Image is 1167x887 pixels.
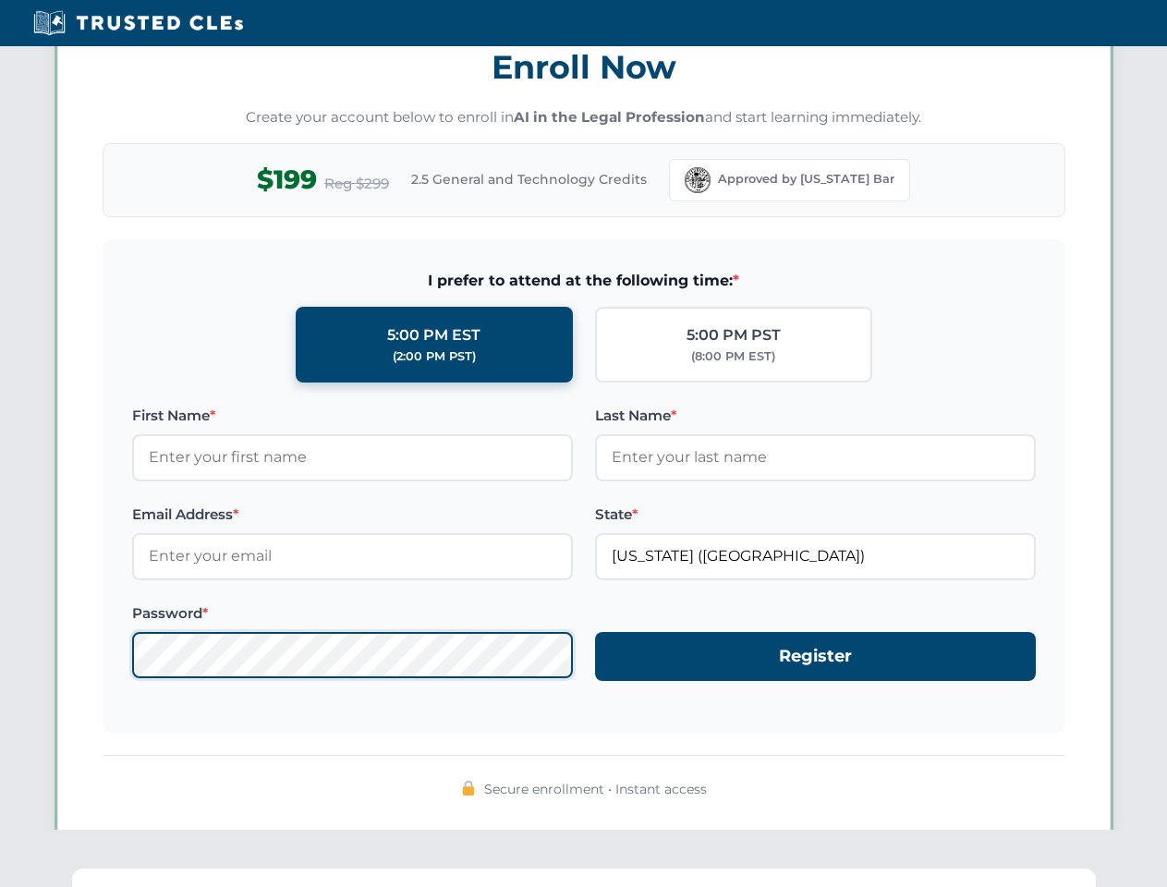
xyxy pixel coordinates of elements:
[595,533,1036,579] input: Florida (FL)
[132,504,573,526] label: Email Address
[595,504,1036,526] label: State
[461,781,476,796] img: 🔒
[595,434,1036,480] input: Enter your last name
[595,632,1036,681] button: Register
[324,173,389,195] span: Reg $299
[514,108,705,126] strong: AI in the Legal Profession
[132,405,573,427] label: First Name
[132,269,1036,293] span: I prefer to attend at the following time:
[691,347,775,366] div: (8:00 PM EST)
[718,170,894,188] span: Approved by [US_STATE] Bar
[595,405,1036,427] label: Last Name
[103,107,1065,128] p: Create your account below to enroll in and start learning immediately.
[28,9,249,37] img: Trusted CLEs
[393,347,476,366] div: (2:00 PM PST)
[387,323,480,347] div: 5:00 PM EST
[103,38,1065,96] h3: Enroll Now
[132,533,573,579] input: Enter your email
[484,779,707,799] span: Secure enrollment • Instant access
[257,159,317,200] span: $199
[687,323,781,347] div: 5:00 PM PST
[685,167,711,193] img: Florida Bar
[411,169,647,189] span: 2.5 General and Technology Credits
[132,434,573,480] input: Enter your first name
[132,602,573,625] label: Password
